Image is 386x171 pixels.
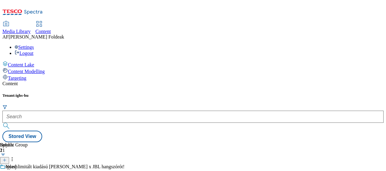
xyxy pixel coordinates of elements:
[15,45,34,50] a: Settings
[8,69,45,74] span: Content Modelling
[36,22,51,34] a: Content
[8,34,64,39] span: [PERSON_NAME] Foldeak
[2,61,384,68] a: Content Lake
[8,75,26,81] span: Targeting
[2,74,384,81] a: Targeting
[16,93,29,98] span: ighs-hu
[5,164,124,169] div: Nyerj limitált kiadású [PERSON_NAME] x JBL hangszórót!
[36,29,51,34] span: Content
[8,62,34,67] span: Content Lake
[2,111,384,123] input: Search
[2,68,384,74] a: Content Modelling
[2,34,8,39] span: AF
[2,93,384,98] h5: Tenant:
[2,29,31,34] span: Media Library
[2,22,31,34] a: Media Library
[15,51,33,56] a: Logout
[2,105,7,109] svg: Search Filters
[2,131,42,142] button: Stored View
[2,81,384,86] div: Content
